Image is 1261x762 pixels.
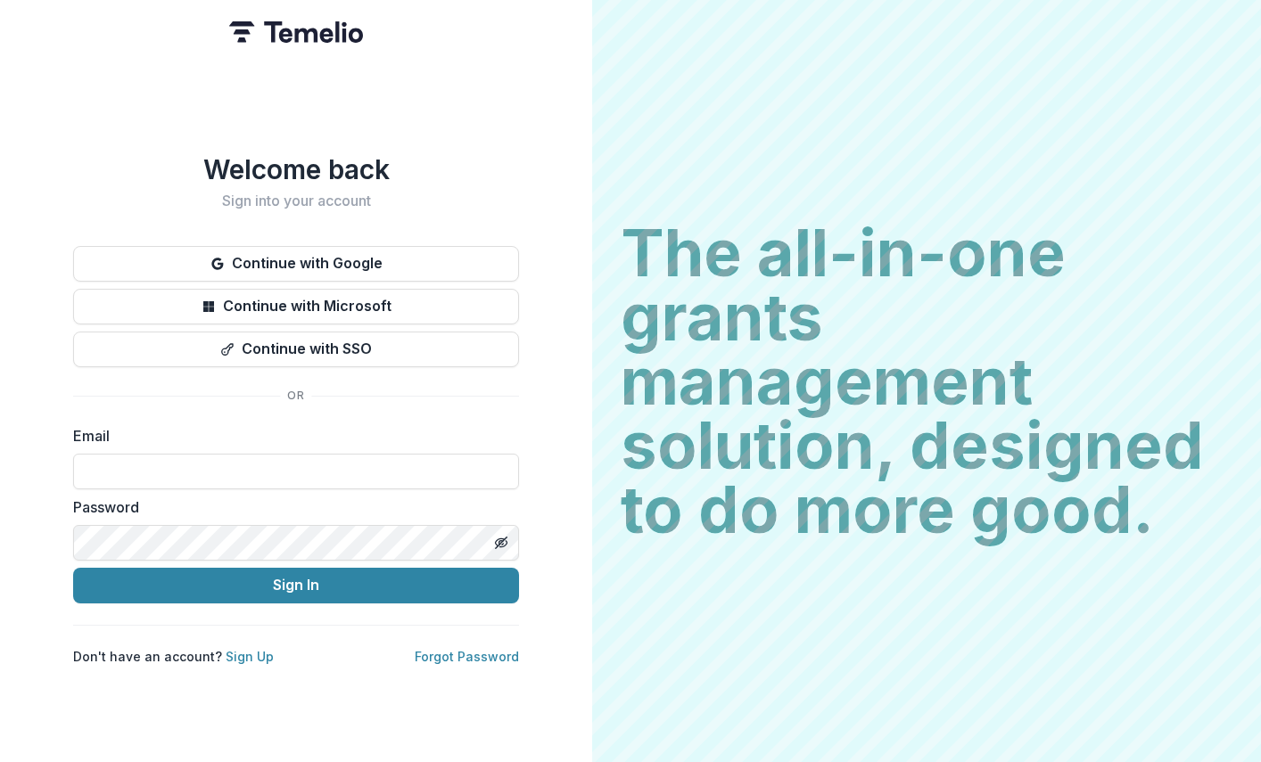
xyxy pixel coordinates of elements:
p: Don't have an account? [73,647,274,666]
a: Forgot Password [415,649,519,664]
button: Continue with Google [73,246,519,282]
label: Password [73,496,508,518]
h2: Sign into your account [73,193,519,209]
button: Continue with Microsoft [73,289,519,324]
a: Sign Up [226,649,274,664]
label: Email [73,425,508,447]
button: Sign In [73,568,519,603]
button: Continue with SSO [73,332,519,367]
img: Temelio [229,21,363,43]
h1: Welcome back [73,153,519,185]
button: Toggle password visibility [487,528,515,557]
